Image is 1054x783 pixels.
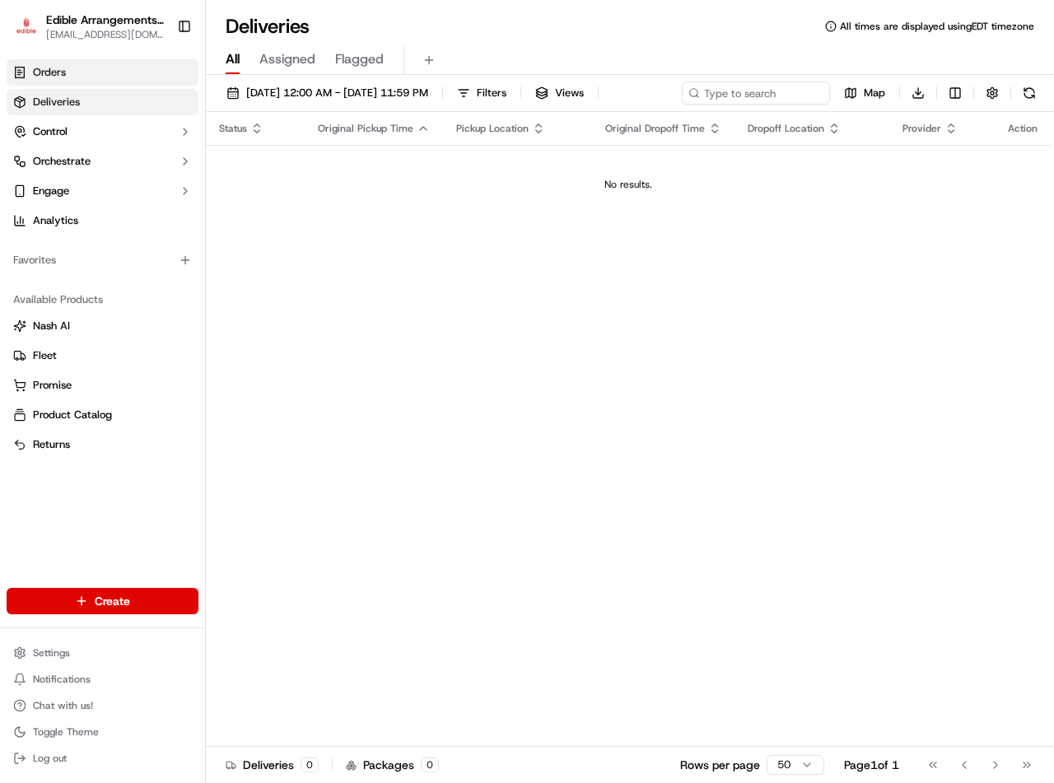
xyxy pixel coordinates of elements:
[259,49,315,69] span: Assigned
[13,378,192,393] a: Promise
[33,646,70,659] span: Settings
[13,348,192,363] a: Fleet
[7,343,198,369] button: Fleet
[16,157,46,187] img: 1736555255976-a54dd68f-1ca7-489b-9aae-adbdc363a1c4
[421,757,439,772] div: 0
[139,240,152,254] div: 💻
[133,232,271,262] a: 💻API Documentation
[748,122,824,135] span: Dropoff Location
[456,122,529,135] span: Pickup Location
[246,86,428,100] span: [DATE] 12:00 AM - [DATE] 11:59 PM
[840,20,1034,33] span: All times are displayed using EDT timezone
[33,408,112,422] span: Product Catalog
[680,757,760,773] p: Rows per page
[7,588,198,614] button: Create
[226,13,310,40] h1: Deliveries
[7,89,198,115] a: Deliveries
[33,725,99,739] span: Toggle Theme
[682,82,830,105] input: Type to search
[1018,82,1041,105] button: Refresh
[95,593,130,609] span: Create
[7,747,198,770] button: Log out
[1008,122,1038,135] div: Action
[528,82,591,105] button: Views
[226,757,319,773] div: Deliveries
[212,178,1044,191] div: No results.
[7,287,198,313] div: Available Products
[33,95,80,110] span: Deliveries
[7,178,198,204] button: Engage
[13,408,192,422] a: Product Catalog
[33,348,57,363] span: Fleet
[219,82,436,105] button: [DATE] 12:00 AM - [DATE] 11:59 PM
[116,278,199,291] a: Powered byPylon
[7,59,198,86] a: Orders
[10,232,133,262] a: 📗Knowledge Base
[16,66,300,92] p: Welcome 👋
[33,213,78,228] span: Analytics
[43,106,296,124] input: Got a question? Start typing here...
[7,372,198,398] button: Promise
[16,16,49,49] img: Nash
[7,431,198,458] button: Returns
[318,122,413,135] span: Original Pickup Time
[7,313,198,339] button: Nash AI
[7,694,198,717] button: Chat with us!
[864,86,885,100] span: Map
[844,757,899,773] div: Page 1 of 1
[16,240,30,254] div: 📗
[46,12,164,28] button: Edible Arrangements - [GEOGRAPHIC_DATA], [GEOGRAPHIC_DATA]
[33,124,68,139] span: Control
[335,49,384,69] span: Flagged
[7,207,198,234] a: Analytics
[219,122,247,135] span: Status
[13,319,192,333] a: Nash AI
[156,239,264,255] span: API Documentation
[7,148,198,175] button: Orchestrate
[33,699,93,712] span: Chat with us!
[164,279,199,291] span: Pylon
[7,119,198,145] button: Control
[226,49,240,69] span: All
[450,82,514,105] button: Filters
[33,378,72,393] span: Promise
[33,154,91,169] span: Orchestrate
[837,82,893,105] button: Map
[33,752,67,765] span: Log out
[301,757,319,772] div: 0
[33,239,126,255] span: Knowledge Base
[477,86,506,100] span: Filters
[46,28,164,41] button: [EMAIL_ADDRESS][DOMAIN_NAME]
[7,7,170,46] button: Edible Arrangements - Perrysburg, OHEdible Arrangements - [GEOGRAPHIC_DATA], [GEOGRAPHIC_DATA][EM...
[7,720,198,743] button: Toggle Theme
[33,65,66,80] span: Orders
[280,162,300,182] button: Start new chat
[7,247,198,273] div: Favorites
[56,157,270,174] div: Start new chat
[33,184,69,198] span: Engage
[33,437,70,452] span: Returns
[7,668,198,691] button: Notifications
[13,15,40,39] img: Edible Arrangements - Perrysburg, OH
[555,86,584,100] span: Views
[33,673,91,686] span: Notifications
[346,757,439,773] div: Packages
[33,319,70,333] span: Nash AI
[56,174,208,187] div: We're available if you need us!
[13,437,192,452] a: Returns
[605,122,705,135] span: Original Dropoff Time
[902,122,941,135] span: Provider
[7,641,198,664] button: Settings
[7,402,198,428] button: Product Catalog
